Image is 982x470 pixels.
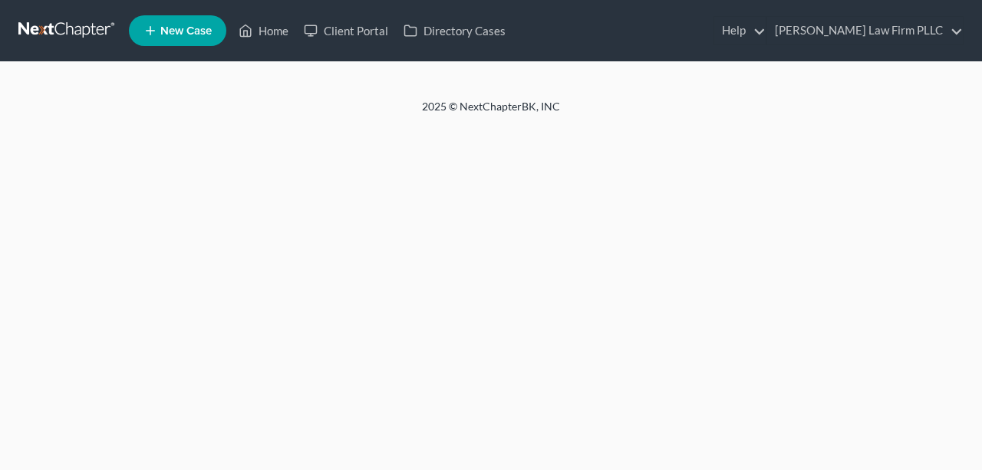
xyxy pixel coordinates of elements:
a: Directory Cases [396,17,513,44]
a: Client Portal [296,17,396,44]
a: [PERSON_NAME] Law Firm PLLC [767,17,963,44]
new-legal-case-button: New Case [129,15,226,46]
a: Home [231,17,296,44]
div: 2025 © NextChapterBK, INC [54,99,928,127]
a: Help [714,17,766,44]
